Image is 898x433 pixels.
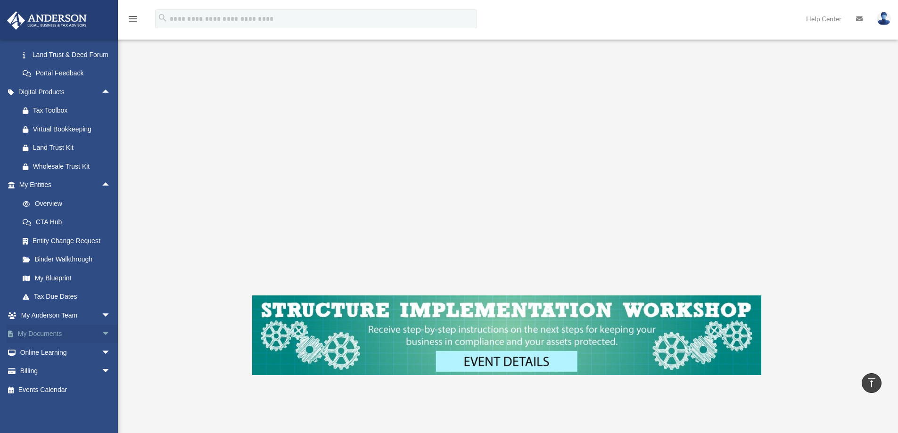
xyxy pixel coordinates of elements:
span: arrow_drop_down [101,325,120,344]
img: User Pic [877,12,891,25]
a: Events Calendar [7,380,125,399]
div: Wholesale Trust Kit [33,161,113,172]
a: Overview [13,194,125,213]
a: Virtual Bookkeeping [13,120,125,139]
i: menu [127,13,139,25]
i: vertical_align_top [866,377,877,388]
a: menu [127,16,139,25]
a: Entity Change Request [13,231,125,250]
a: Portal Feedback [13,64,125,83]
a: Land Trust Kit [13,139,125,157]
a: CTA Hub [13,213,125,232]
a: vertical_align_top [862,373,882,393]
a: Tax Toolbox [13,101,125,120]
div: Land Trust Kit [33,142,113,154]
div: Virtual Bookkeeping [33,123,113,135]
a: Wholesale Trust Kit [13,157,125,176]
div: Tax Toolbox [33,105,113,116]
a: Land Trust & Deed Forum [13,45,125,64]
a: Digital Productsarrow_drop_up [7,82,125,101]
span: arrow_drop_down [101,306,120,325]
a: Binder Walkthrough [13,250,125,269]
span: arrow_drop_up [101,176,120,195]
i: search [157,13,168,23]
a: My Entitiesarrow_drop_up [7,176,125,195]
a: My Blueprint [13,269,125,287]
span: arrow_drop_up [101,82,120,102]
span: arrow_drop_down [101,362,120,381]
a: Billingarrow_drop_down [7,362,125,381]
a: My Documentsarrow_drop_down [7,325,125,343]
a: Tax Due Dates [13,287,125,306]
a: My Anderson Teamarrow_drop_down [7,306,125,325]
img: Anderson Advisors Platinum Portal [4,11,90,30]
span: arrow_drop_down [101,343,120,362]
a: Online Learningarrow_drop_down [7,343,125,362]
